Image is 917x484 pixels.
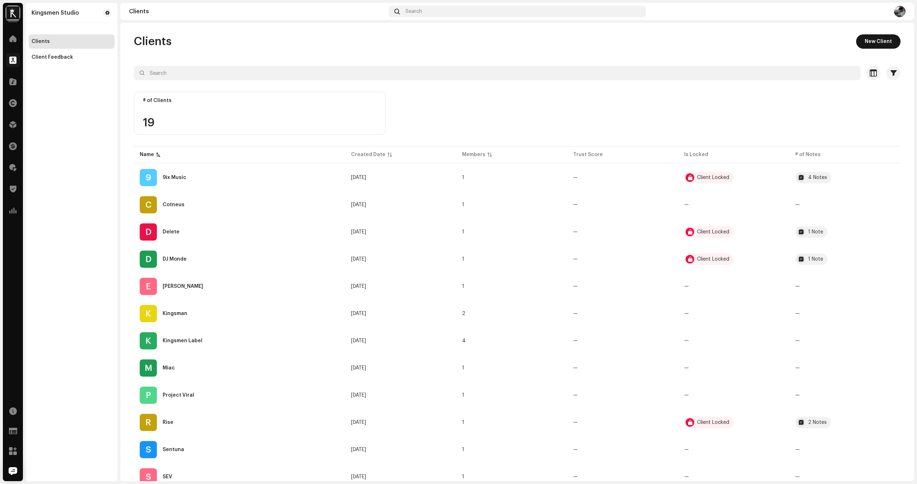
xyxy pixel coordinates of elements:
[795,311,895,316] re-a-table-badge: —
[163,420,173,425] div: Rise
[140,151,154,158] div: Name
[573,257,673,262] re-a-table-badge: —
[163,202,184,207] div: Cotneus
[351,175,366,180] span: Feb 22, 2023
[808,257,823,262] div: 1 Note
[894,6,906,17] img: e7e1c77d-7ac2-4e23-a9aa-5e1bb7bb2ada
[462,366,464,371] span: 1
[140,414,157,431] div: R
[351,420,366,425] span: Feb 21, 2023
[163,447,184,452] div: Sentuna
[462,202,464,207] span: 1
[697,175,729,180] div: Client Locked
[684,393,784,398] re-a-table-badge: —
[462,284,464,289] span: 1
[795,393,895,398] re-a-table-badge: —
[808,175,827,180] div: 4 Notes
[351,311,366,316] span: Dec 26, 2023
[140,441,157,458] div: S
[351,366,366,371] span: Mar 7, 2024
[134,92,386,135] re-o-card-value: # of Clients
[163,366,175,371] div: Miac
[140,223,157,241] div: D
[405,9,422,14] span: Search
[573,311,673,316] re-a-table-badge: —
[684,474,784,479] re-a-table-badge: —
[573,474,673,479] re-a-table-badge: —
[163,393,194,398] div: Project Viral
[795,366,895,371] re-a-table-badge: —
[140,305,157,322] div: K
[134,66,860,80] input: Search
[140,196,157,213] div: C
[140,359,157,377] div: M
[462,257,464,262] span: 1
[140,387,157,404] div: P
[351,447,366,452] span: Feb 16, 2023
[462,393,464,398] span: 1
[163,311,187,316] div: Kingsman
[6,6,20,20] img: e9e70cf3-c49a-424f-98c5-fab0222053be
[163,338,202,343] div: Kingsmen Label
[462,175,464,180] span: 1
[140,278,157,295] div: E
[573,229,673,234] re-a-table-badge: —
[29,50,115,64] re-m-nav-item: Client Feedback
[573,202,673,207] re-a-table-badge: —
[29,34,115,49] re-m-nav-item: Clients
[351,202,366,207] span: Mar 20, 2023
[865,34,892,49] span: New Client
[697,257,729,262] div: Client Locked
[573,338,673,343] re-a-table-badge: —
[134,34,172,49] span: Clients
[462,151,485,158] div: Members
[129,9,386,14] div: Clients
[795,474,895,479] re-a-table-badge: —
[573,420,673,425] re-a-table-badge: —
[351,151,385,158] div: Created Date
[143,98,377,103] div: # of Clients
[697,229,729,234] div: Client Locked
[808,229,823,234] div: 1 Note
[351,229,366,234] span: Oct 31, 2022
[462,338,466,343] span: 4
[163,474,172,479] div: SEV
[684,338,784,343] re-a-table-badge: —
[795,338,895,343] re-a-table-badge: —
[351,284,366,289] span: Apr 27, 2023
[462,474,464,479] span: 1
[140,332,157,349] div: K
[684,311,784,316] re-a-table-badge: —
[795,447,895,452] re-a-table-badge: —
[573,175,673,180] re-a-table-badge: —
[795,202,895,207] re-a-table-badge: —
[462,311,465,316] span: 2
[32,10,79,16] div: Kingsmen Studio
[573,366,673,371] re-a-table-badge: —
[140,169,157,186] div: 9
[573,393,673,398] re-a-table-badge: —
[684,202,784,207] re-a-table-badge: —
[4,463,21,480] div: Open Intercom Messenger
[351,474,366,479] span: Oct 31, 2022
[163,257,187,262] div: DJ Monde
[795,284,895,289] re-a-table-badge: —
[573,447,673,452] re-a-table-badge: —
[808,420,827,425] div: 2 Notes
[351,393,366,398] span: Jul 24, 2024
[32,54,73,60] div: Client Feedback
[462,420,464,425] span: 1
[163,229,179,234] div: Delete
[163,175,186,180] div: 9ix Music
[684,447,784,452] re-a-table-badge: —
[462,447,464,452] span: 1
[32,39,50,44] div: Clients
[462,229,464,234] span: 1
[684,284,784,289] re-a-table-badge: —
[697,420,729,425] div: Client Locked
[573,284,673,289] re-a-table-badge: —
[351,338,366,343] span: Jul 8, 2022
[140,251,157,268] div: D
[856,34,901,49] button: New Client
[351,257,366,262] span: Feb 17, 2023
